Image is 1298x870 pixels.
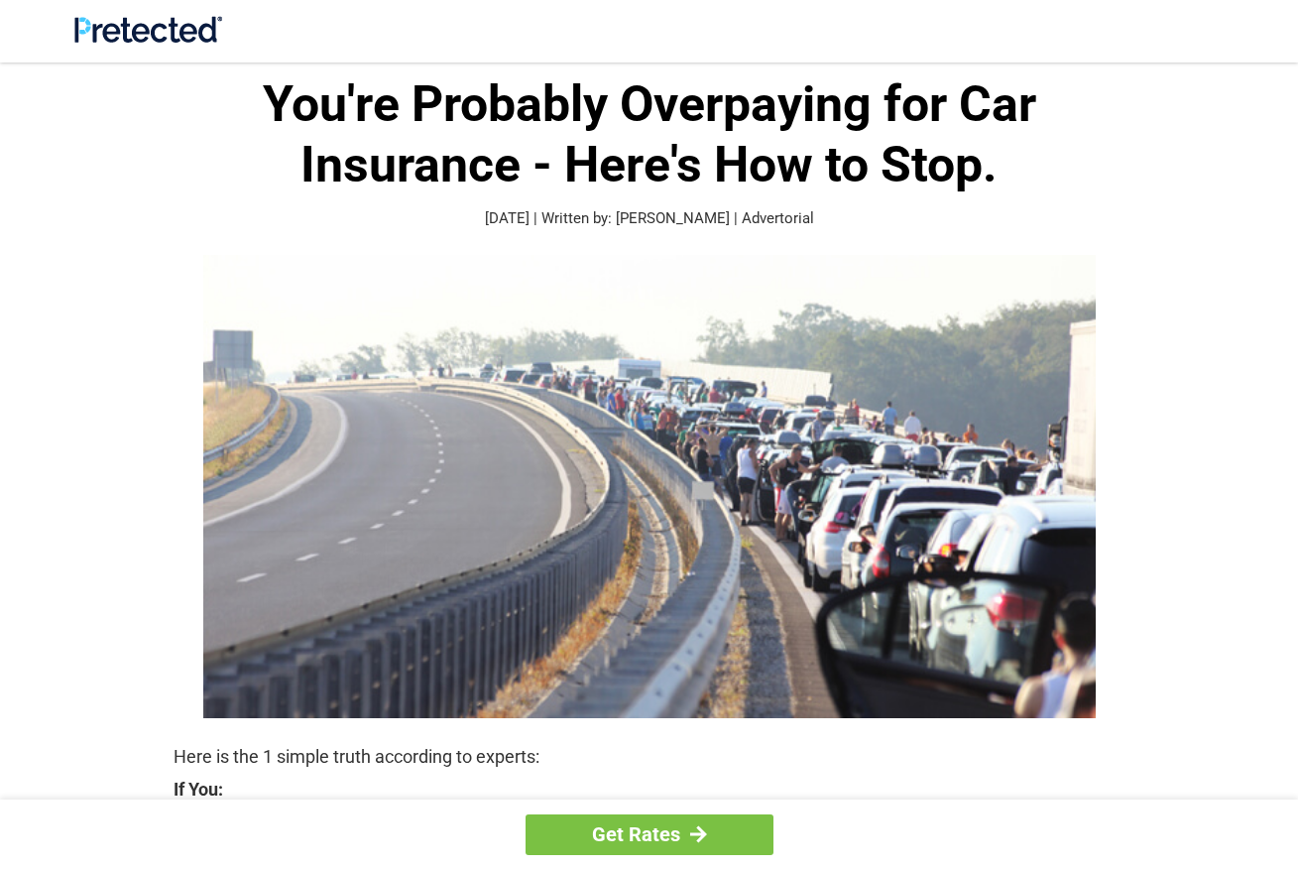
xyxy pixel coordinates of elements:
[174,74,1125,195] h1: You're Probably Overpaying for Car Insurance - Here's How to Stop.
[174,743,1125,771] p: Here is the 1 simple truth according to experts:
[174,781,1125,799] strong: If You:
[174,207,1125,230] p: [DATE] | Written by: [PERSON_NAME] | Advertorial
[74,28,222,47] a: Site Logo
[526,814,773,855] a: Get Rates
[74,16,222,43] img: Site Logo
